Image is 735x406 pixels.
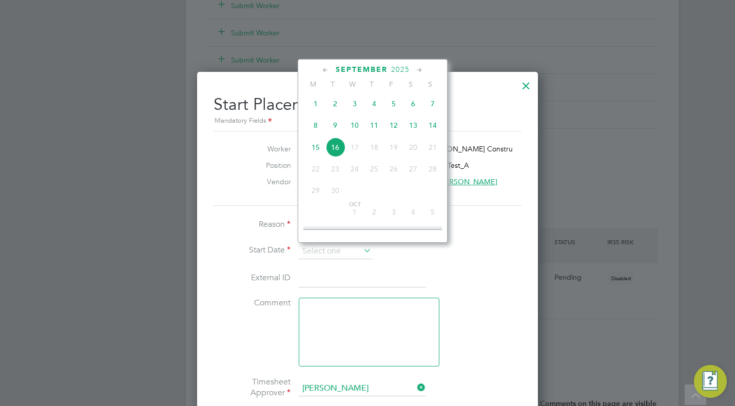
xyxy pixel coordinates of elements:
span: W [342,80,362,89]
span: Sep [306,94,325,99]
span: 2 [364,202,384,222]
span: S [420,80,440,89]
span: 28 [423,159,442,179]
span: 12 [384,115,403,135]
span: 7 [325,224,345,243]
span: 5 [423,202,442,222]
span: 15 [306,138,325,157]
span: 5 [384,94,403,113]
label: Start Date [214,245,291,256]
span: 12 [423,224,442,243]
span: September [336,65,388,74]
span: 29 [306,181,325,200]
div: Mandatory Fields [214,115,521,127]
span: 26 [384,159,403,179]
span: 11 [403,224,423,243]
span: 11 [364,115,384,135]
span: 25 [364,159,384,179]
label: External ID [214,273,291,283]
span: M [303,80,323,89]
span: T [323,80,342,89]
span: 4 [403,202,423,222]
label: Timesheet Approver [214,377,291,398]
span: 13 [403,115,423,135]
span: 9 [364,224,384,243]
span: A _ Test_A [435,161,469,170]
span: 27 [403,159,423,179]
label: Worker [235,144,291,153]
span: 2025 [391,65,410,74]
span: 16 [325,138,345,157]
span: 23 [325,159,345,179]
span: 20 [403,138,423,157]
span: [PERSON_NAME] [438,177,497,186]
label: Reason [214,219,291,230]
span: S [401,80,420,89]
input: Select one [299,244,372,259]
span: 10 [345,115,364,135]
span: 2 [325,94,345,113]
span: 6 [306,224,325,243]
span: 1 [345,202,364,222]
span: T [362,80,381,89]
span: 18 [364,138,384,157]
span: 1 [306,94,325,113]
button: Engage Resource Center [694,365,727,398]
span: 19 [384,138,403,157]
span: 3 [384,202,403,222]
label: Position [235,161,291,170]
span: 17 [345,138,364,157]
span: 8 [306,115,325,135]
span: 30 [325,181,345,200]
span: 4 [364,94,384,113]
span: 9 [325,115,345,135]
span: 8 [345,224,364,243]
span: 24 [345,159,364,179]
span: 7 [423,94,442,113]
span: F [381,80,401,89]
span: 14 [423,115,442,135]
span: Oct [345,202,364,207]
span: [PERSON_NAME] Constru… [428,144,520,153]
span: 3 [345,94,364,113]
span: 22 [306,159,325,179]
input: Search for... [299,381,425,396]
span: 6 [403,94,423,113]
label: Comment [214,298,291,308]
span: 10 [384,224,403,243]
label: Vendor [235,177,291,186]
span: 21 [423,138,442,157]
h2: Start Placement 189004 [214,86,521,127]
